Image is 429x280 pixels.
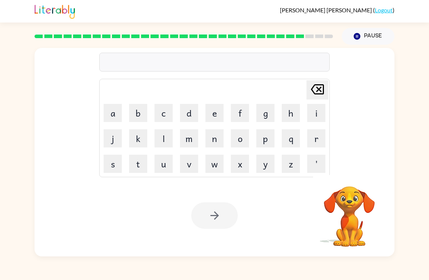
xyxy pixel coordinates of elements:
img: Literably [35,3,75,19]
button: z [282,155,300,173]
span: [PERSON_NAME] [PERSON_NAME] [280,7,373,13]
video: Your browser must support playing .mp4 files to use Literably. Please try using another browser. [313,175,386,248]
button: p [256,129,274,147]
button: w [205,155,224,173]
button: c [155,104,173,122]
button: a [104,104,122,122]
div: ( ) [280,7,394,13]
button: q [282,129,300,147]
button: h [282,104,300,122]
button: x [231,155,249,173]
button: t [129,155,147,173]
button: y [256,155,274,173]
button: v [180,155,198,173]
button: u [155,155,173,173]
button: o [231,129,249,147]
button: f [231,104,249,122]
button: i [307,104,325,122]
button: k [129,129,147,147]
button: l [155,129,173,147]
button: r [307,129,325,147]
button: e [205,104,224,122]
button: b [129,104,147,122]
button: Pause [342,28,394,45]
button: s [104,155,122,173]
a: Logout [375,7,393,13]
button: j [104,129,122,147]
button: g [256,104,274,122]
button: d [180,104,198,122]
button: n [205,129,224,147]
button: m [180,129,198,147]
button: ' [307,155,325,173]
